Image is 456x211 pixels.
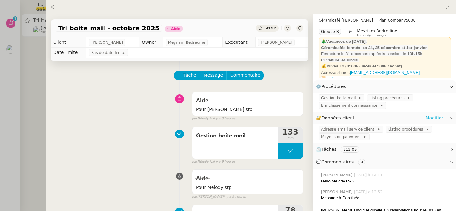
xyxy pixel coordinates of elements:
[264,26,276,30] span: Statut
[213,116,235,121] span: il y a 3 heures
[316,114,357,122] span: 🔐
[321,189,354,195] span: [PERSON_NAME]
[213,159,235,164] span: il y a 9 heures
[321,39,366,44] strong: 🎄Vacances de [DATE]
[321,95,358,101] span: Gestion boite mail
[51,37,86,48] td: Client
[192,159,197,164] span: par
[321,51,422,56] span: Fermeture le 31 décembre après la session de 13h/15h
[370,95,407,101] span: Listing procédures
[224,194,246,200] span: il y a 9 heures
[91,39,123,46] span: [PERSON_NAME]
[223,37,256,48] td: Exécutant
[321,84,346,89] span: Procédures
[321,172,354,178] span: [PERSON_NAME]
[91,49,125,56] span: Pas de date limite
[171,27,180,31] div: Aide
[321,64,402,68] strong: 💰 Niveau 2 (3500€ / mois et 500€ / achat)
[321,76,361,81] a: 📜. listing procédures
[341,146,359,153] nz-tag: 312:05
[319,18,373,22] span: Céramicafé [PERSON_NAME]
[261,39,292,46] span: [PERSON_NAME]
[200,71,227,80] button: Message
[196,106,299,113] span: Pour [PERSON_NAME] stp
[321,159,354,164] span: Commentaires
[350,70,420,75] a: [EMAIL_ADDRESS][DOMAIN_NAME]
[321,147,337,152] span: Tâches
[321,69,448,76] div: Adresse share :
[51,48,86,58] td: Date limite
[321,45,428,50] strong: Céramicafés fermés les 24, 25 décembre et 1er janvier.
[321,134,363,140] span: Moyens de paiement
[321,126,377,132] span: Adresse email service client
[192,116,235,121] small: Mélody N.
[354,189,384,195] span: [DATE] à 12:52
[230,72,260,79] span: Commentaire
[183,72,196,79] span: Tâche
[378,18,406,22] span: Plan Company
[316,83,349,90] span: ⚙️
[357,29,397,33] span: Meyriam Bedredine
[196,184,299,191] span: Pour Melody stp
[226,71,264,80] button: Commentaire
[366,39,367,44] span: :
[321,58,359,62] span: Ouverture les lundis.
[192,116,197,121] span: par
[425,114,443,122] a: Modifier
[192,194,197,200] span: par
[406,18,416,22] span: 5000
[354,172,384,178] span: [DATE] à 14:11
[196,98,208,104] span: Aide
[313,80,456,93] div: ⚙️Procédures
[196,131,274,141] span: Gestion boite mail
[321,102,380,109] span: Enrichissement connaissance
[357,34,386,37] span: Knowledge manager
[139,37,163,48] td: Owner
[316,159,368,164] span: 💬
[58,25,160,31] span: Tri boite mail - octobre 2025
[168,39,205,46] span: Meyriam Bedredine
[321,195,451,201] div: Message à Dorothée :
[278,128,303,136] span: 133
[204,72,223,79] span: Message
[313,156,456,168] div: 💬Commentaires 8
[358,159,366,165] nz-tag: 8
[319,29,341,35] nz-tag: Groupe B
[192,159,235,164] small: Mélody N.
[174,71,200,80] button: Tâche
[196,176,208,182] span: Aide
[278,136,303,141] span: min
[357,29,397,37] app-user-label: Knowledge manager
[349,29,352,37] span: &
[313,143,456,156] div: ⏲️Tâches 312:05
[316,147,364,152] span: ⏲️
[192,194,246,200] small: [PERSON_NAME]
[321,115,355,120] span: Données client
[321,178,451,184] div: Hello Mélody RAS
[313,112,456,124] div: 🔐Données client Modifier
[388,126,426,132] span: Listing procédures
